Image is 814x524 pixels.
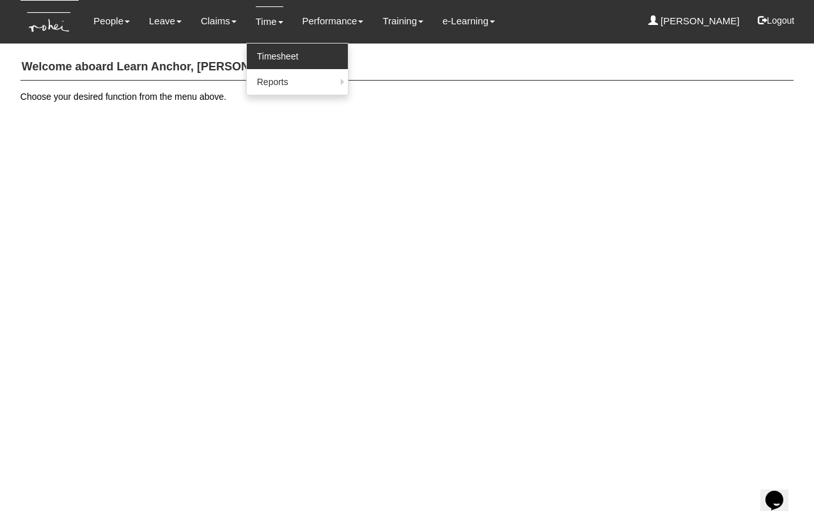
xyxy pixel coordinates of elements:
a: Claims [201,6,237,36]
a: Timesheet [247,44,348,69]
p: Choose your desired function from the menu above. [20,90,794,103]
a: Training [382,6,423,36]
iframe: chat widget [760,473,801,511]
img: KTs7HI1dOZG7tu7pUkOpGGQAiEQAiEQAj0IhBB1wtXDg6BEAiBEAiBEAiB4RGIoBtemSRFIRACIRACIRACIdCLQARdL1w5OAR... [20,1,79,44]
button: Logout [749,5,803,36]
a: [PERSON_NAME] [648,6,740,36]
a: Leave [149,6,182,36]
a: Reports [247,69,348,95]
a: Time [256,6,283,36]
a: e-Learning [442,6,495,36]
a: Performance [302,6,364,36]
a: People [93,6,130,36]
h4: Welcome aboard Learn Anchor, [PERSON_NAME]! [20,54,794,81]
